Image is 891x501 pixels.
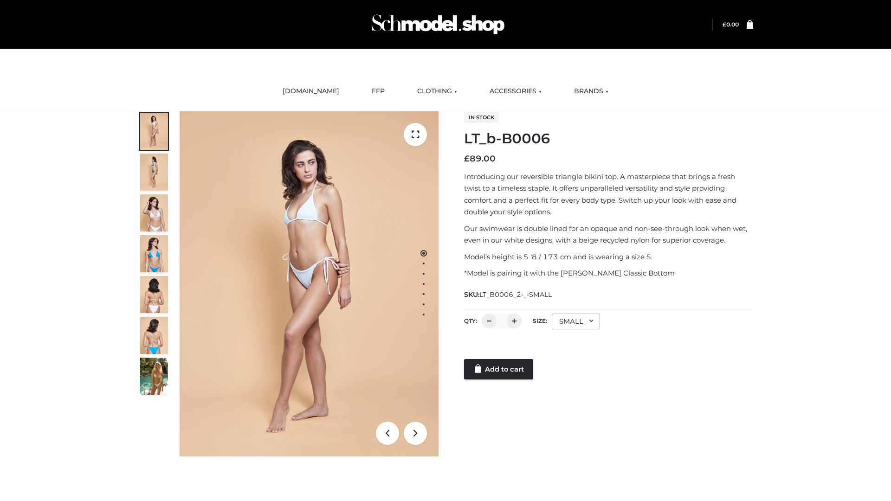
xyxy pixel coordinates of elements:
[464,317,477,324] label: QTY:
[464,223,753,246] p: Our swimwear is double lined for an opaque and non-see-through look when wet, even in our white d...
[723,21,739,28] a: £0.00
[723,21,726,28] span: £
[410,81,464,102] a: CLOTHING
[464,130,753,147] h1: LT_b-B0006
[552,314,600,329] div: SMALL
[483,81,549,102] a: ACCESSORIES
[479,290,552,299] span: LT_B0006_2-_-SMALL
[140,235,168,272] img: ArielClassicBikiniTop_CloudNine_AzureSky_OW114ECO_4-scaled.jpg
[140,358,168,395] img: Arieltop_CloudNine_AzureSky2.jpg
[180,111,439,456] img: ArielClassicBikiniTop_CloudNine_AzureSky_OW114ECO_1
[533,317,547,324] label: Size:
[140,154,168,191] img: ArielClassicBikiniTop_CloudNine_AzureSky_OW114ECO_2-scaled.jpg
[464,267,753,279] p: *Model is pairing it with the [PERSON_NAME] Classic Bottom
[464,359,533,379] a: Add to cart
[567,81,615,102] a: BRANDS
[140,113,168,150] img: ArielClassicBikiniTop_CloudNine_AzureSky_OW114ECO_1-scaled.jpg
[464,251,753,263] p: Model’s height is 5 ‘8 / 173 cm and is wearing a size S.
[276,81,346,102] a: [DOMAIN_NAME]
[723,21,739,28] bdi: 0.00
[365,81,392,102] a: FFP
[464,112,499,123] span: In stock
[140,276,168,313] img: ArielClassicBikiniTop_CloudNine_AzureSky_OW114ECO_7-scaled.jpg
[368,6,508,43] img: Schmodel Admin 964
[464,154,470,164] span: £
[140,194,168,231] img: ArielClassicBikiniTop_CloudNine_AzureSky_OW114ECO_3-scaled.jpg
[464,289,553,300] span: SKU:
[464,171,753,218] p: Introducing our reversible triangle bikini top. A masterpiece that brings a fresh twist to a time...
[464,154,496,164] bdi: 89.00
[140,317,168,354] img: ArielClassicBikiniTop_CloudNine_AzureSky_OW114ECO_8-scaled.jpg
